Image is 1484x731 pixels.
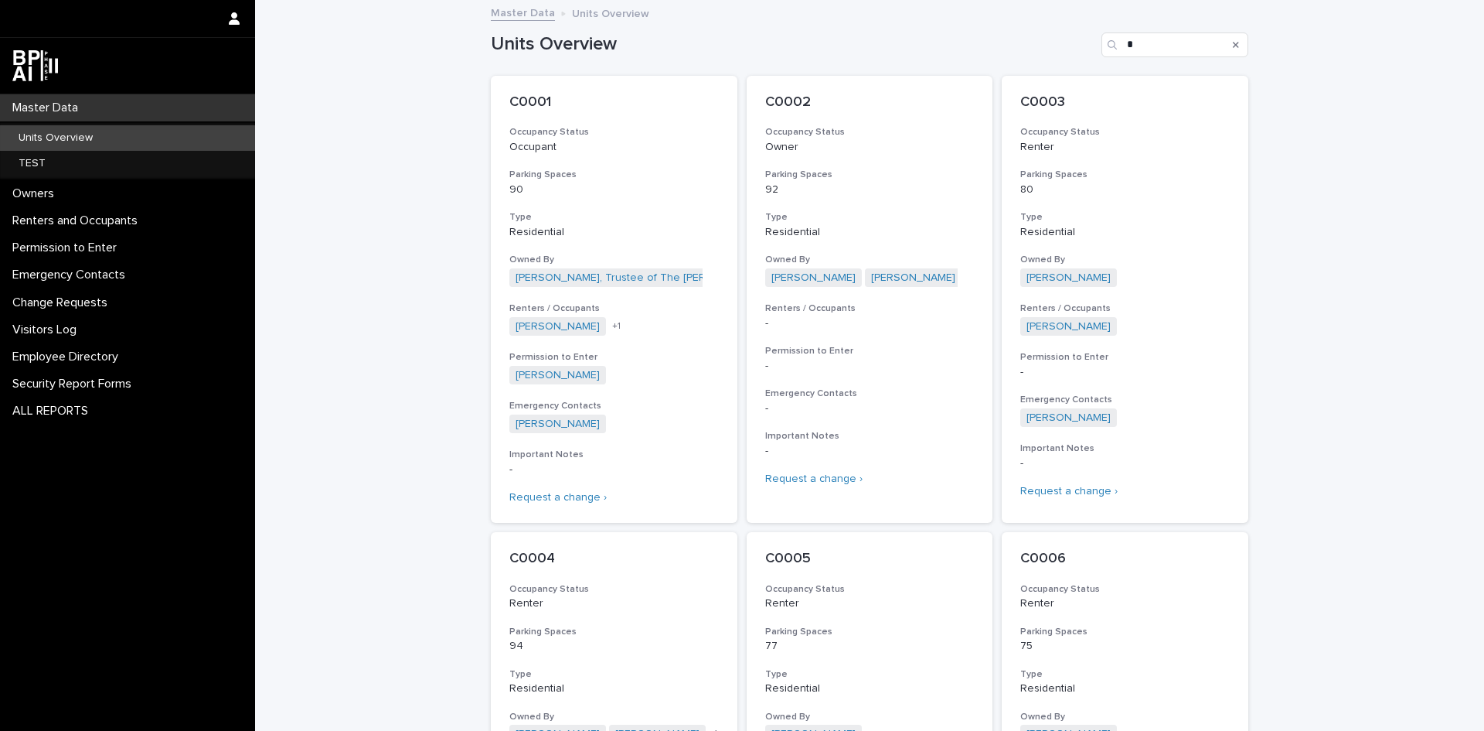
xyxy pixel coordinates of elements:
[1020,94,1230,111] p: C0003
[1020,302,1230,315] h3: Renters / Occupants
[516,320,600,333] a: [PERSON_NAME]
[765,551,975,568] p: C0005
[1020,668,1230,681] h3: Type
[1020,254,1230,266] h3: Owned By
[765,430,975,442] h3: Important Notes
[765,388,975,400] h3: Emergency Contacts
[509,226,719,239] p: Residential
[6,186,66,201] p: Owners
[516,369,600,382] a: [PERSON_NAME]
[765,94,975,111] p: C0002
[765,254,975,266] h3: Owned By
[1020,626,1230,638] h3: Parking Spaces
[1020,597,1230,610] p: Renter
[1020,640,1230,653] p: 75
[572,4,649,21] p: Units Overview
[1020,183,1230,196] p: 80
[509,169,719,181] h3: Parking Spaces
[1020,486,1118,497] a: Request a change ›
[509,302,719,315] h3: Renters / Occupants
[871,272,955,285] a: [PERSON_NAME]
[6,404,100,418] p: ALL REPORTS
[1020,711,1230,723] h3: Owned By
[509,668,719,681] h3: Type
[509,597,719,610] p: Renter
[491,76,737,523] a: C0001Occupancy StatusOccupantParking Spaces90TypeResidentialOwned By[PERSON_NAME], Trustee of The...
[509,463,719,477] p: -
[1020,583,1230,596] h3: Occupancy Status
[491,3,555,21] a: Master Data
[509,492,607,503] a: Request a change ›
[765,169,975,181] h3: Parking Spaces
[765,473,863,484] a: Request a change ›
[6,241,129,255] p: Permission to Enter
[509,583,719,596] h3: Occupancy Status
[765,211,975,224] h3: Type
[509,640,719,653] p: 94
[747,76,993,523] a: C0002Occupancy StatusOwnerParking Spaces92TypeResidentialOwned By[PERSON_NAME] [PERSON_NAME] Rent...
[516,272,919,285] a: [PERSON_NAME], Trustee of The [PERSON_NAME] Revocable Trust dated [DATE]
[509,351,719,364] h3: Permission to Enter
[6,268,138,282] p: Emergency Contacts
[1020,394,1230,406] h3: Emergency Contacts
[491,33,1095,56] h1: Units Overview
[765,445,975,458] p: -
[765,126,975,138] h3: Occupancy Status
[765,302,975,315] h3: Renters / Occupants
[765,226,975,239] p: Residential
[765,597,975,610] p: Renter
[612,322,621,331] span: + 1
[1020,682,1230,695] p: Residential
[509,551,719,568] p: C0004
[6,157,58,170] p: TEST
[6,213,150,228] p: Renters and Occupants
[509,400,719,412] h3: Emergency Contacts
[765,682,975,695] p: Residential
[6,323,89,337] p: Visitors Log
[509,211,719,224] h3: Type
[765,360,975,373] p: -
[771,272,856,285] a: [PERSON_NAME]
[12,50,58,81] img: dwgmcNfxSF6WIOOXiGgu
[1020,366,1230,379] p: -
[6,350,131,364] p: Employee Directory
[6,101,90,115] p: Master Data
[6,295,120,310] p: Change Requests
[6,132,105,145] p: Units Overview
[1020,551,1230,568] p: C0006
[509,711,719,723] h3: Owned By
[1020,457,1230,470] p: -
[765,626,975,638] h3: Parking Spaces
[765,640,975,653] p: 77
[509,126,719,138] h3: Occupancy Status
[765,345,975,357] h3: Permission to Enter
[516,418,600,431] a: [PERSON_NAME]
[1020,211,1230,224] h3: Type
[1101,32,1248,57] input: Search
[509,183,719,196] p: 90
[1020,351,1230,364] h3: Permission to Enter
[1002,76,1248,523] a: C0003Occupancy StatusRenterParking Spaces80TypeResidentialOwned By[PERSON_NAME] Renters / Occupan...
[6,377,144,391] p: Security Report Forms
[509,626,719,638] h3: Parking Spaces
[509,682,719,695] p: Residential
[509,94,719,111] p: C0001
[1026,320,1111,333] a: [PERSON_NAME]
[765,711,975,723] h3: Owned By
[1026,412,1111,425] a: [PERSON_NAME]
[1020,141,1230,154] p: Renter
[765,141,975,154] p: Owner
[509,449,719,461] h3: Important Notes
[765,402,975,415] p: -
[765,317,975,330] p: -
[1026,272,1111,285] a: [PERSON_NAME]
[1020,126,1230,138] h3: Occupancy Status
[1020,442,1230,455] h3: Important Notes
[509,254,719,266] h3: Owned By
[765,183,975,196] p: 92
[1020,226,1230,239] p: Residential
[509,141,719,154] p: Occupant
[1020,169,1230,181] h3: Parking Spaces
[765,583,975,596] h3: Occupancy Status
